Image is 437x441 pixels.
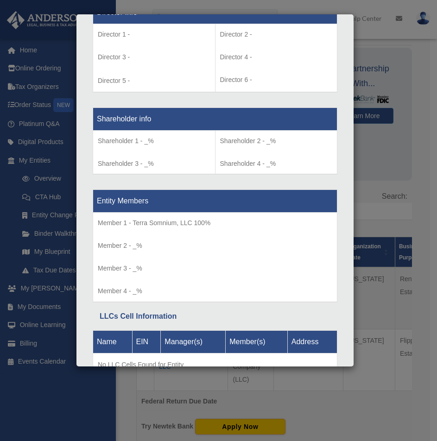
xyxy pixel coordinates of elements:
[93,353,337,376] td: No LLC Cells Found for Entity
[98,29,210,40] p: Director 1 -
[93,24,215,92] td: Director 5 -
[98,135,210,147] p: Shareholder 1 - _%
[98,217,332,229] p: Member 1 - Terra Somnium, LLC 100%
[98,263,332,274] p: Member 3 - _%
[226,330,288,353] th: Member(s)
[287,330,337,353] th: Address
[98,158,210,170] p: Shareholder 3 - _%
[100,310,330,323] div: LLCs Cell Information
[220,135,333,147] p: Shareholder 2 - _%
[220,29,333,40] p: Director 2 -
[98,240,332,252] p: Member 2 - _%
[93,330,133,353] th: Name
[220,74,333,86] p: Director 6 -
[220,158,333,170] p: Shareholder 4 - _%
[93,107,337,130] th: Shareholder info
[132,330,161,353] th: EIN
[220,51,333,63] p: Director 4 -
[98,285,332,297] p: Member 4 - _%
[93,190,337,213] th: Entity Members
[161,330,226,353] th: Manager(s)
[98,51,210,63] p: Director 3 -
